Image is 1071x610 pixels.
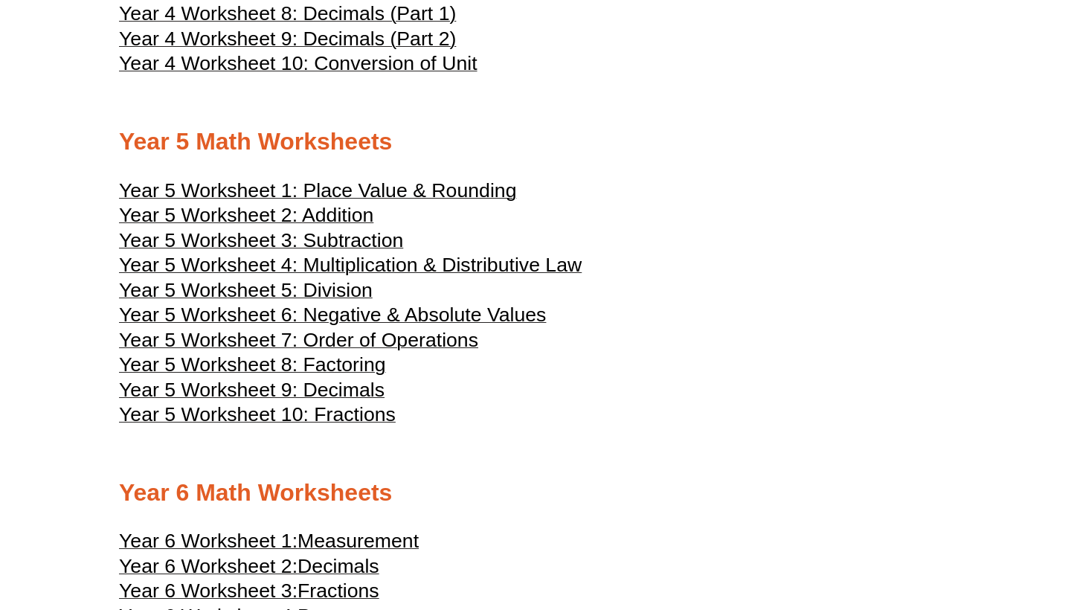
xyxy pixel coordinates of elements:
span: Year 5 Worksheet 3: Subtraction [119,229,403,251]
a: Year 5 Worksheet 10: Fractions [119,410,396,425]
a: Year 6 Worksheet 1:Measurement [119,536,419,551]
h2: Year 5 Math Worksheets [119,126,952,158]
span: Year 6 Worksheet 3: [119,579,297,602]
span: Fractions [297,579,379,602]
a: Year 5 Worksheet 1: Place Value & Rounding [119,186,516,201]
span: Year 6 Worksheet 2: [119,555,297,577]
a: Year 5 Worksheet 6: Negative & Absolute Values [119,310,546,325]
a: Year 4 Worksheet 10: Conversion of Unit [119,59,477,74]
span: Year 5 Worksheet 2: Addition [119,204,373,226]
a: Year 5 Worksheet 8: Factoring [119,360,386,375]
iframe: Chat Widget [816,442,1071,610]
span: Year 5 Worksheet 6: Negative & Absolute Values [119,304,546,326]
span: Year 5 Worksheet 7: Order of Operations [119,329,478,351]
span: Year 4 Worksheet 9: Decimals (Part 2) [119,28,456,50]
a: Year 6 Worksheet 2:Decimals [119,562,379,577]
span: Year 5 Worksheet 9: Decimals [119,379,385,401]
a: Year 5 Worksheet 2: Addition [119,211,373,225]
a: Year 4 Worksheet 9: Decimals (Part 2) [119,34,456,49]
span: Year 5 Worksheet 4: Multiplication & Distributive Law [119,254,582,276]
a: Year 5 Worksheet 9: Decimals [119,385,385,400]
h2: Year 6 Math Worksheets [119,478,952,509]
a: Year 5 Worksheet 4: Multiplication & Distributive Law [119,260,582,275]
a: Year 5 Worksheet 3: Subtraction [119,236,403,251]
span: Year 4 Worksheet 10: Conversion of Unit [119,52,477,74]
a: Year 4 Worksheet 8: Decimals (Part 1) [119,9,456,24]
span: Year 5 Worksheet 1: Place Value & Rounding [119,179,516,202]
a: Year 5 Worksheet 7: Order of Operations [119,335,478,350]
span: Measurement [297,530,419,552]
a: Year 6 Worksheet 3:Fractions [119,586,379,601]
span: Year 5 Worksheet 5: Division [119,279,373,301]
span: Decimals [297,555,379,577]
span: Year 5 Worksheet 10: Fractions [119,403,396,426]
span: Year 4 Worksheet 8: Decimals (Part 1) [119,2,456,25]
span: Year 5 Worksheet 8: Factoring [119,353,386,376]
a: Year 5 Worksheet 5: Division [119,286,373,301]
span: Year 6 Worksheet 1: [119,530,297,552]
